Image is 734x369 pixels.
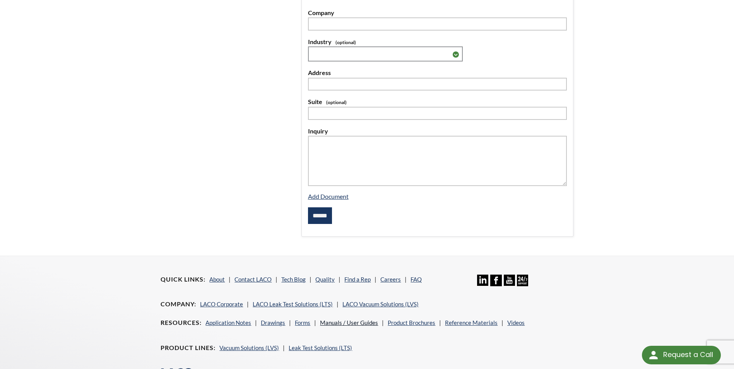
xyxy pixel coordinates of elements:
a: About [209,276,225,283]
a: LACO Vacuum Solutions (LVS) [342,301,419,307]
a: FAQ [411,276,422,283]
a: Product Brochures [388,319,435,326]
a: LACO Corporate [200,301,243,307]
label: Company [308,8,567,18]
a: Careers [380,276,401,283]
a: Videos [507,319,525,326]
img: 24/7 Support Icon [517,275,528,286]
a: Find a Rep [344,276,371,283]
a: Forms [295,319,310,326]
a: Quality [315,276,335,283]
a: Drawings [261,319,285,326]
h4: Resources [161,319,202,327]
label: Industry [308,37,567,47]
div: Request a Call [663,346,713,364]
img: round button [647,349,660,361]
div: Request a Call [642,346,721,364]
h4: Company [161,300,196,308]
h4: Product Lines [161,344,216,352]
a: Reference Materials [445,319,498,326]
a: Add Document [308,193,349,200]
label: Address [308,68,567,78]
label: Suite [308,97,567,107]
a: 24/7 Support [517,280,528,287]
a: Manuals / User Guides [320,319,378,326]
a: LACO Leak Test Solutions (LTS) [253,301,333,307]
h4: Quick Links [161,275,205,284]
a: Contact LACO [234,276,272,283]
a: Leak Test Solutions (LTS) [289,344,352,351]
a: Application Notes [205,319,251,326]
label: Inquiry [308,126,567,136]
a: Vacuum Solutions (LVS) [219,344,279,351]
a: Tech Blog [281,276,306,283]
